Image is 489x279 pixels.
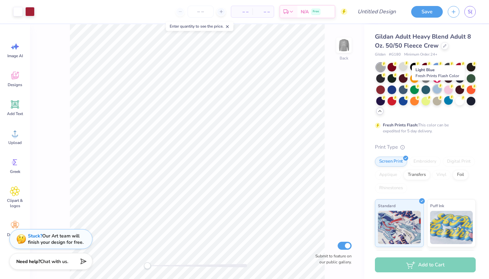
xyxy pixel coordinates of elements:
div: Back [340,55,348,61]
span: N/A [301,8,309,15]
div: Applique [375,170,402,180]
a: S( [464,6,476,18]
input: – – [188,6,214,18]
span: Chat with us. [40,258,68,265]
div: Print Type [375,143,476,151]
strong: Stuck? [28,233,42,239]
span: Image AI [7,53,23,59]
input: Untitled Design [352,5,401,18]
img: Back [337,39,351,52]
span: Clipart & logos [4,198,26,209]
span: # G180 [389,52,401,58]
span: Gildan [375,52,386,58]
div: Screen Print [375,157,407,167]
span: Standard [378,202,396,209]
span: Fresh Prints Flash Color [415,73,459,78]
div: Our Art team will finish your design for free. [28,233,83,245]
div: Embroidery [409,157,441,167]
span: Decorate [7,232,23,237]
div: Foil [453,170,468,180]
span: Free [313,9,319,14]
div: Light Blue [412,65,465,80]
strong: Fresh Prints Flash: [383,122,418,128]
span: Designs [8,82,22,87]
strong: Need help? [16,258,40,265]
div: Vinyl [432,170,451,180]
div: Digital Print [443,157,475,167]
span: Upload [8,140,22,145]
button: Save [411,6,443,18]
div: Transfers [404,170,430,180]
div: Enter quantity to see the price. [166,22,234,31]
span: Minimum Order: 24 + [404,52,437,58]
span: – – [256,8,270,15]
span: S( [468,8,472,16]
img: Puff Ink [430,211,473,244]
div: Accessibility label [144,262,151,269]
label: Submit to feature on our public gallery. [312,253,352,265]
span: Greek [10,169,20,174]
span: Gildan Adult Heavy Blend Adult 8 Oz. 50/50 Fleece Crew [375,33,471,50]
div: This color can be expedited for 5 day delivery. [383,122,465,134]
div: Rhinestones [375,183,407,193]
span: – – [235,8,248,15]
img: Standard [378,211,421,244]
span: Add Text [7,111,23,116]
span: Puff Ink [430,202,444,209]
